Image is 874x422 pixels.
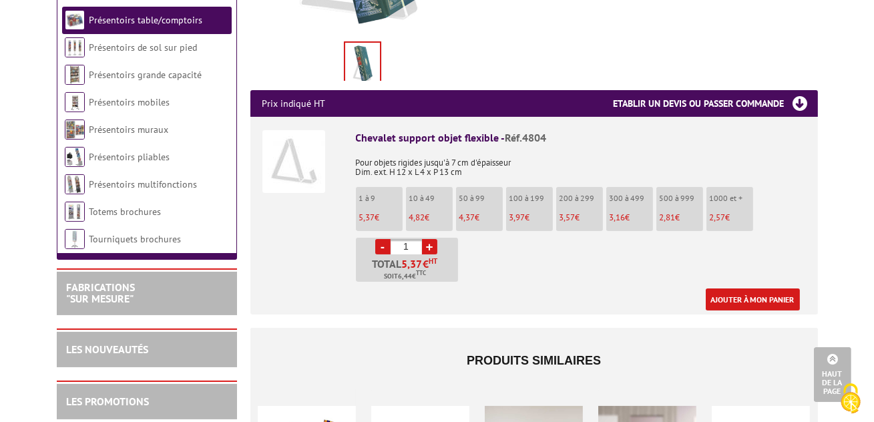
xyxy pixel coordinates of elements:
[459,212,475,223] span: 4,37
[834,382,867,415] img: Cookies (fenêtre modale)
[416,269,426,276] sup: TTC
[359,258,458,282] p: Total
[409,213,453,222] p: €
[409,194,453,203] p: 10 à 49
[65,37,85,57] img: Présentoirs de sol sur pied
[67,343,149,356] a: LES NOUVEAUTÉS
[467,354,601,367] span: Produits similaires
[509,212,525,223] span: 3,97
[710,194,753,203] p: 1000 et +
[375,239,391,254] a: -
[610,212,626,223] span: 3,16
[89,14,203,26] a: Présentoirs table/comptoirs
[560,194,603,203] p: 200 à 299
[706,288,800,310] a: Ajouter à mon panier
[610,194,653,203] p: 300 à 499
[509,194,553,203] p: 100 à 199
[89,41,198,53] a: Présentoirs de sol sur pied
[65,92,85,112] img: Présentoirs mobiles
[814,347,851,402] a: Haut de la page
[560,213,603,222] p: €
[67,395,150,408] a: LES PROMOTIONS
[710,212,726,223] span: 2,57
[65,229,85,249] img: Tourniquets brochures
[505,131,547,144] span: Réf.4804
[359,194,403,203] p: 1 à 9
[89,178,198,190] a: Présentoirs multifonctions
[384,271,426,282] span: Soit €
[398,271,412,282] span: 6,44
[429,256,438,266] sup: HT
[65,10,85,30] img: Présentoirs table/comptoirs
[827,377,874,422] button: Cookies (fenêtre modale)
[710,213,753,222] p: €
[89,151,170,163] a: Présentoirs pliables
[65,147,85,167] img: Présentoirs pliables
[89,206,162,218] a: Totems brochures
[359,213,403,222] p: €
[560,212,576,223] span: 3,57
[359,212,375,223] span: 5,37
[356,149,806,177] p: Pour objets rigides jusqu'à 7 cm d'épaisseur Dim. ext. H 12 x L 4 x P 13 cm
[660,213,703,222] p: €
[660,194,703,203] p: 500 à 999
[65,65,85,85] img: Présentoirs grande capacité
[660,212,676,223] span: 2,81
[614,90,818,117] h3: Etablir un devis ou passer commande
[409,212,425,223] span: 4,82
[402,258,423,269] span: 5,37
[67,280,136,306] a: FABRICATIONS"Sur Mesure"
[422,239,437,254] a: +
[89,124,169,136] a: Présentoirs muraux
[459,194,503,203] p: 50 à 99
[356,130,806,146] div: Chevalet support objet flexible -
[89,233,182,245] a: Tourniquets brochures
[262,90,326,117] p: Prix indiqué HT
[89,96,170,108] a: Présentoirs mobiles
[89,69,202,81] a: Présentoirs grande capacité
[509,213,553,222] p: €
[423,258,429,269] span: €
[345,43,380,84] img: chevalets_4804.jpg
[65,202,85,222] img: Totems brochures
[65,120,85,140] img: Présentoirs muraux
[610,213,653,222] p: €
[65,174,85,194] img: Présentoirs multifonctions
[459,213,503,222] p: €
[262,130,325,193] img: Chevalet support objet flexible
